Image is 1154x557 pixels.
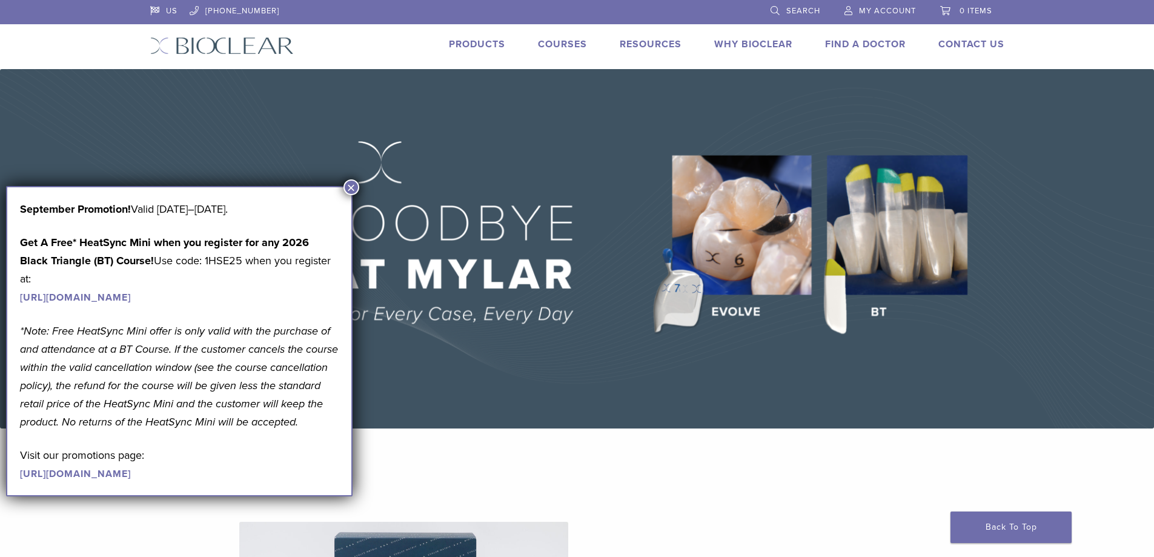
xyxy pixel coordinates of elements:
[20,236,309,267] strong: Get A Free* HeatSync Mini when you register for any 2026 Black Triangle (BT) Course!
[20,200,339,218] p: Valid [DATE]–[DATE].
[343,179,359,195] button: Close
[620,38,681,50] a: Resources
[825,38,906,50] a: Find A Doctor
[449,38,505,50] a: Products
[960,6,992,16] span: 0 items
[538,38,587,50] a: Courses
[938,38,1004,50] a: Contact Us
[20,292,131,304] a: [URL][DOMAIN_NAME]
[859,6,916,16] span: My Account
[786,6,820,16] span: Search
[20,446,339,482] p: Visit our promotions page:
[20,202,131,216] strong: September Promotion!
[150,37,294,55] img: Bioclear
[20,324,338,429] em: *Note: Free HeatSync Mini offer is only valid with the purchase of and attendance at a BT Course....
[950,512,1072,543] a: Back To Top
[20,233,339,306] p: Use code: 1HSE25 when you register at:
[714,38,792,50] a: Why Bioclear
[20,468,131,480] a: [URL][DOMAIN_NAME]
